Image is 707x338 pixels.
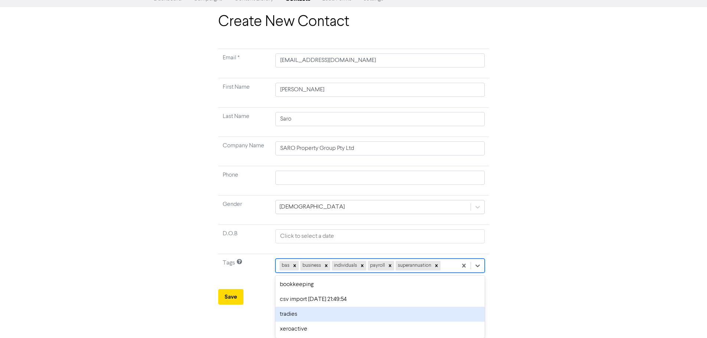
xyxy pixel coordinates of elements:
[218,108,271,137] td: Last Name
[279,261,291,270] div: bas
[670,302,707,338] iframe: Chat Widget
[218,225,271,254] td: D.O.B
[300,261,322,270] div: business
[218,78,271,108] td: First Name
[218,13,489,31] h1: Create New Contact
[368,261,386,270] div: payroll
[218,166,271,196] td: Phone
[275,277,484,292] div: bookkeeping
[218,196,271,225] td: Gender
[275,229,484,243] input: Click to select a date
[396,261,432,270] div: superannuation
[275,322,484,337] div: xeroactive
[275,292,484,307] div: csv import [DATE] 21:49:54
[218,137,271,166] td: Company Name
[332,261,358,270] div: individuals
[218,254,271,283] td: Tags
[275,307,484,322] div: tradies
[279,203,345,211] div: [DEMOGRAPHIC_DATA]
[218,49,271,78] td: Required
[218,289,243,305] button: Save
